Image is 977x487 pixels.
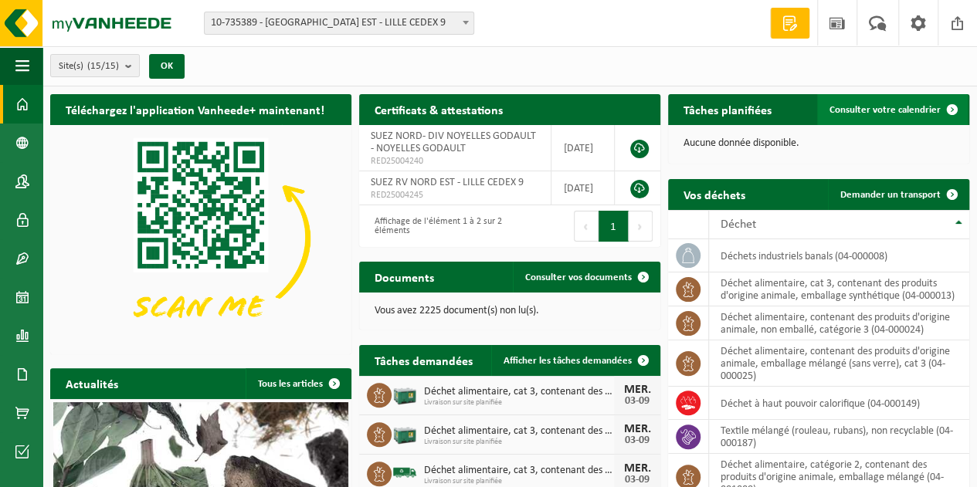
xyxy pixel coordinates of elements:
[50,54,140,77] button: Site(s)(15/15)
[622,384,653,396] div: MER.
[574,211,599,242] button: Previous
[599,211,629,242] button: 1
[551,171,615,205] td: [DATE]
[622,475,653,485] div: 03-09
[359,345,488,375] h2: Tâches demandées
[622,396,653,407] div: 03-09
[424,465,614,477] span: Déchet alimentaire, cat 3, contenant des produits d'origine animale, emballage s...
[817,94,968,125] a: Consulter votre calendrier
[50,125,351,351] img: Download de VHEPlus App
[424,398,614,408] span: Livraison sur site planifiée
[392,380,418,407] img: PB-LB-0680-HPE-GN-01
[622,435,653,446] div: 03-09
[371,155,539,167] span: RED25004240
[204,12,474,35] span: 10-735389 - SUEZ RV NORD EST - LILLE CEDEX 9
[513,262,659,293] a: Consulter vos documents
[424,386,614,398] span: Déchet alimentaire, cat 3, contenant des produits d'origine animale, emballage s...
[829,105,941,115] span: Consulter votre calendrier
[684,138,954,149] p: Aucune donnée disponible.
[246,368,350,399] a: Tous les articles
[367,209,502,243] div: Affichage de l'élément 1 à 2 sur 2 éléments
[50,94,340,124] h2: Téléchargez l'application Vanheede+ maintenant!
[424,425,614,438] span: Déchet alimentaire, cat 3, contenant des produits d'origine animale, emballage s...
[709,420,969,454] td: textile mélangé (rouleau, rubans), non recyclable (04-000187)
[50,368,134,398] h2: Actualités
[392,459,418,485] img: BL-SO-LV
[371,130,536,154] span: SUEZ NORD- DIV NOYELLES GODAULT - NOYELLES GODAULT
[709,306,969,340] td: déchet alimentaire, contenant des produits d'origine animale, non emballé, catégorie 3 (04-000024)
[359,262,449,292] h2: Documents
[525,272,632,282] span: Consulter vos documents
[622,462,653,475] div: MER.
[629,211,653,242] button: Next
[709,387,969,420] td: déchet à haut pouvoir calorifique (04-000149)
[359,94,518,124] h2: Certificats & attestations
[668,179,761,209] h2: Vos déchets
[721,218,756,231] span: Déchet
[392,420,418,446] img: PB-LB-0680-HPE-GN-01
[371,177,524,188] span: SUEZ RV NORD EST - LILLE CEDEX 9
[709,272,969,306] td: déchet alimentaire, cat 3, contenant des produits d'origine animale, emballage synthétique (04-00...
[504,356,632,366] span: Afficher les tâches demandées
[828,179,968,210] a: Demander un transport
[205,12,473,34] span: 10-735389 - SUEZ RV NORD EST - LILLE CEDEX 9
[149,54,185,79] button: OK
[59,55,119,78] span: Site(s)
[371,189,539,201] span: RED25004245
[424,438,614,447] span: Livraison sur site planifiée
[709,239,969,272] td: déchets industriels banals (04-000008)
[375,306,645,316] p: Vous avez 2225 document(s) non lu(s).
[709,340,969,387] td: déchet alimentaire, contenant des produits d'origine animale, emballage mélangé (sans verre), cat...
[622,423,653,435] div: MER.
[87,61,119,71] count: (15/15)
[424,477,614,486] span: Livraison sur site planifiée
[840,190,941,200] span: Demander un transport
[668,94,787,124] h2: Tâches planifiées
[551,125,615,171] td: [DATE]
[491,345,659,376] a: Afficher les tâches demandées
